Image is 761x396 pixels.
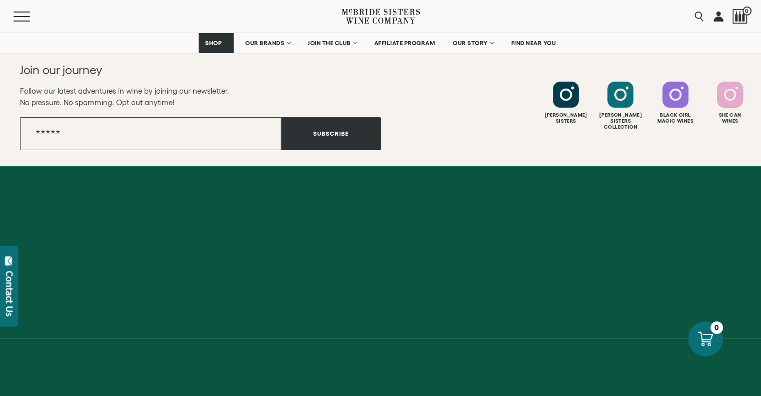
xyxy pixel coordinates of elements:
button: Subscribe [281,117,381,150]
div: [PERSON_NAME] Sisters [540,112,592,124]
a: JOIN THE CLUB [301,33,363,53]
a: OUR STORY [446,33,500,53]
span: AFFILIATE PROGRAM [374,40,435,47]
a: AFFILIATE PROGRAM [368,33,442,53]
span: SHOP [205,40,222,47]
input: Email [20,117,281,150]
span: 0 [742,7,751,16]
h2: Join our journey [20,62,344,78]
span: OUR BRANDS [245,40,284,47]
span: JOIN THE CLUB [308,40,351,47]
a: Follow McBride Sisters on Instagram [PERSON_NAME]Sisters [540,82,592,124]
div: 0 [710,321,723,334]
a: Follow McBride Sisters Collection on Instagram [PERSON_NAME] SistersCollection [594,82,646,130]
button: Mobile Menu Trigger [14,12,50,22]
span: FIND NEAR YOU [511,40,556,47]
span: OUR STORY [453,40,488,47]
a: FIND NEAR YOU [505,33,563,53]
div: [PERSON_NAME] Sisters Collection [594,112,646,130]
p: Follow our latest adventures in wine by joining our newsletter. No pressure. No spamming. Opt out... [20,85,381,108]
a: Follow Black Girl Magic Wines on Instagram Black GirlMagic Wines [649,82,701,124]
a: OUR BRANDS [239,33,296,53]
a: Follow SHE CAN Wines on Instagram She CanWines [704,82,756,124]
div: Contact Us [5,271,15,316]
div: She Can Wines [704,112,756,124]
a: SHOP [199,33,234,53]
div: Black Girl Magic Wines [649,112,701,124]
